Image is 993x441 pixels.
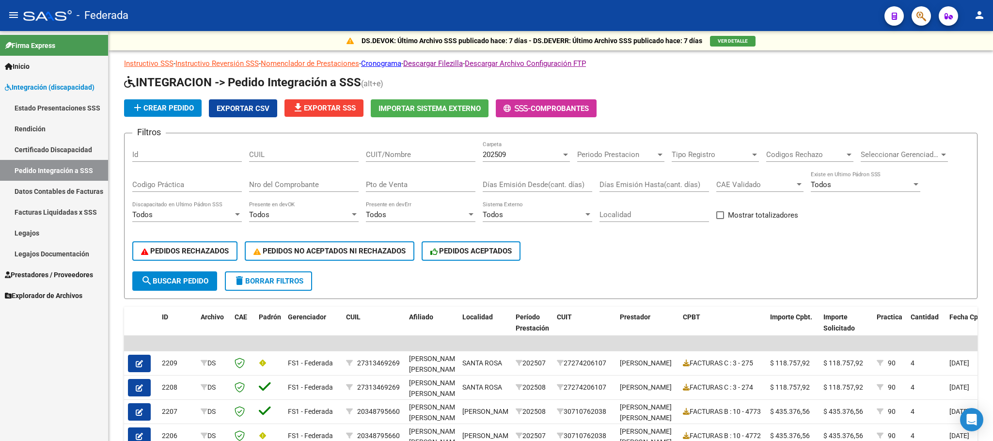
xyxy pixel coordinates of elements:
[462,432,514,440] span: [PERSON_NAME]
[132,126,166,139] h3: Filtros
[409,403,461,433] span: [PERSON_NAME] [PERSON_NAME] , -
[162,406,193,417] div: 2207
[811,180,831,189] span: Todos
[346,313,361,321] span: CUIL
[235,313,247,321] span: CAE
[911,313,939,321] span: Cantidad
[378,104,481,113] span: Importar Sistema Externo
[234,275,245,286] mat-icon: delete
[255,307,284,349] datatable-header-cell: Padrón
[361,79,383,88] span: (alt+e)
[357,406,400,417] div: 20348795660
[217,104,269,113] span: Exportar CSV
[679,307,766,349] datatable-header-cell: CPBT
[245,241,414,261] button: PEDIDOS NO ACEPTADOS NI RECHAZADOS
[132,102,143,113] mat-icon: add
[557,313,572,321] span: CUIT
[284,99,363,117] button: Exportar SSS
[132,210,153,219] span: Todos
[949,432,969,440] span: [DATE]
[5,40,55,51] span: Firma Express
[949,408,969,415] span: [DATE]
[907,307,946,349] datatable-header-cell: Cantidad
[422,241,521,261] button: PEDIDOS ACEPTADOS
[5,290,82,301] span: Explorador de Archivos
[823,432,863,440] span: $ 435.376,56
[162,358,193,369] div: 2209
[201,313,224,321] span: Archivo
[823,408,863,415] span: $ 435.376,56
[911,432,914,440] span: 4
[259,313,281,321] span: Padrón
[292,104,356,112] span: Exportar SSS
[616,307,679,349] datatable-header-cell: Prestador
[288,313,326,321] span: Gerenciador
[531,104,589,113] span: Comprobantes
[888,408,896,415] span: 90
[342,307,405,349] datatable-header-cell: CUIL
[683,406,762,417] div: FACTURAS B : 10 - 4773
[557,382,612,393] div: 27274206107
[462,359,502,367] span: SANTA ROSA
[888,432,896,440] span: 90
[405,307,458,349] datatable-header-cell: Afiliado
[620,358,672,369] div: [PERSON_NAME]
[620,313,650,321] span: Prestador
[462,313,493,321] span: Localidad
[231,307,255,349] datatable-header-cell: CAE
[770,313,812,321] span: Importe Cpbt.
[124,99,202,117] button: Crear Pedido
[683,382,762,393] div: FACTURAS C : 3 - 274
[284,307,342,349] datatable-header-cell: Gerenciador
[249,210,269,219] span: Todos
[225,271,312,291] button: Borrar Filtros
[823,383,863,391] span: $ 118.757,92
[132,104,194,112] span: Crear Pedido
[770,432,810,440] span: $ 435.376,56
[949,383,969,391] span: [DATE]
[197,307,231,349] datatable-header-cell: Archivo
[288,383,333,391] span: FS1 - Federada
[234,277,303,285] span: Borrar Filtros
[77,5,128,26] span: - Federada
[770,408,810,415] span: $ 435.376,56
[766,150,845,159] span: Codigos Rechazo
[557,406,612,417] div: 30710762038
[672,150,750,159] span: Tipo Registro
[5,269,93,280] span: Prestadores / Proveedores
[201,382,227,393] div: DS
[820,307,873,349] datatable-header-cell: Importe Solicitado
[949,359,969,367] span: [DATE]
[462,383,502,391] span: SANTA ROSA
[162,382,193,393] div: 2208
[577,150,656,159] span: Periodo Prestacion
[710,36,756,47] button: VER DETALLE
[430,247,512,255] span: PEDIDOS ACEPTADOS
[620,382,672,393] div: [PERSON_NAME]
[823,313,855,332] span: Importe Solicitado
[483,210,503,219] span: Todos
[911,408,914,415] span: 4
[409,379,461,409] span: [PERSON_NAME] [PERSON_NAME] , -
[911,383,914,391] span: 4
[888,359,896,367] span: 90
[465,59,586,68] a: Descargar Archivo Configuración FTP
[861,150,939,159] span: Seleccionar Gerenciador
[770,383,810,391] span: $ 118.757,92
[483,150,506,159] span: 202509
[766,307,820,349] datatable-header-cell: Importe Cpbt.
[201,406,227,417] div: DS
[357,358,400,369] div: 27313469269
[371,99,489,117] button: Importar Sistema Externo
[162,313,168,321] span: ID
[5,61,30,72] span: Inicio
[141,247,229,255] span: PEDIDOS RECHAZADOS
[888,383,896,391] span: 90
[409,355,461,385] span: [PERSON_NAME] [PERSON_NAME] , -
[201,358,227,369] div: DS
[946,307,989,349] datatable-header-cell: Fecha Cpbt
[5,82,95,93] span: Integración (discapacidad)
[288,359,333,367] span: FS1 - Federada
[974,9,985,21] mat-icon: person
[553,307,616,349] datatable-header-cell: CUIT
